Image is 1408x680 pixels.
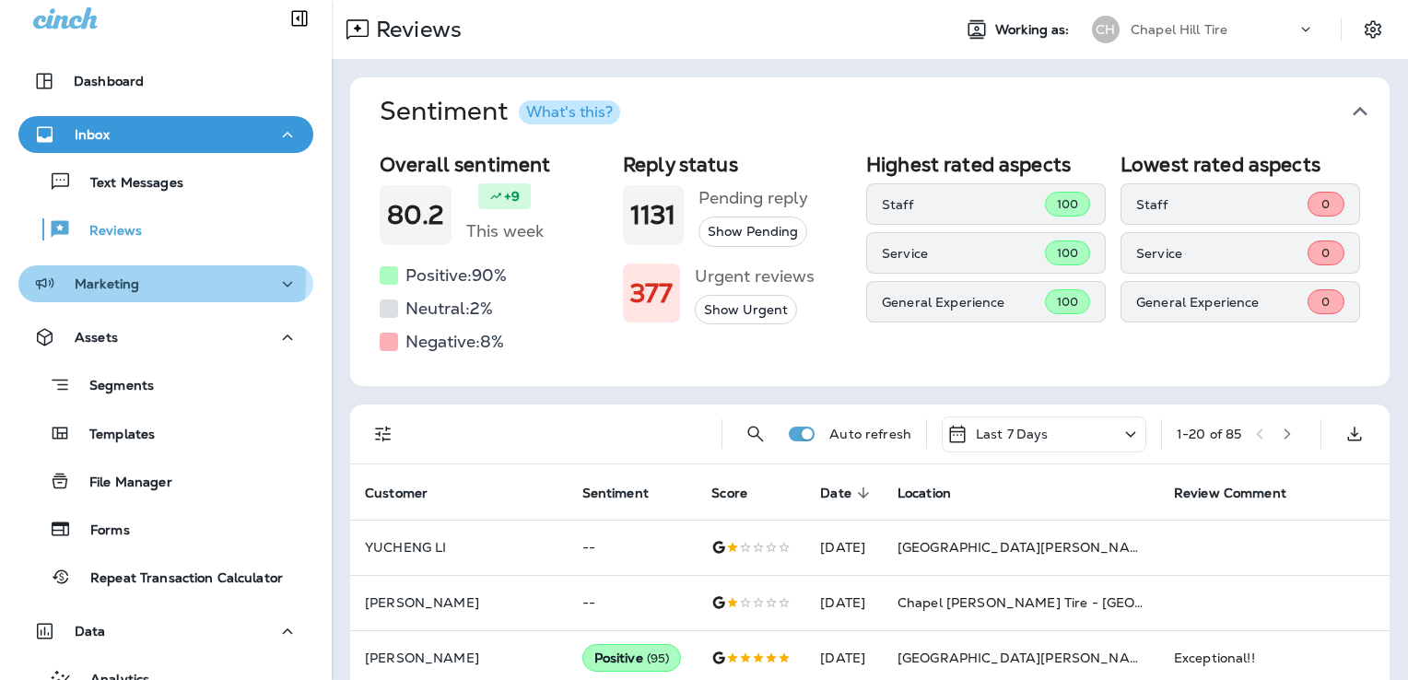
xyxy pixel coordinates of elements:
button: Templates [18,414,313,452]
button: Show Pending [698,217,807,247]
td: [DATE] [805,520,883,575]
div: SentimentWhat's this? [350,146,1390,386]
p: Auto refresh [829,427,911,441]
p: File Manager [71,475,172,492]
p: Chapel Hill Tire [1131,22,1227,37]
button: Show Urgent [695,295,797,325]
span: Customer [365,485,452,501]
button: Data [18,613,313,650]
p: Dashboard [74,74,144,88]
span: 100 [1057,245,1078,261]
span: Location [898,486,951,501]
span: [GEOGRAPHIC_DATA][PERSON_NAME] [GEOGRAPHIC_DATA] [898,539,1302,556]
p: Marketing [75,276,139,291]
td: -- [568,575,698,630]
p: Segments [71,378,154,396]
h5: Neutral: 2 % [405,294,493,323]
span: Review Comment [1174,486,1286,501]
button: Inbox [18,116,313,153]
div: 1 - 20 of 85 [1177,427,1241,441]
span: 100 [1057,196,1078,212]
button: File Manager [18,462,313,500]
button: Segments [18,365,313,404]
span: Score [711,485,771,501]
h5: Urgent reviews [695,262,815,291]
h5: This week [466,217,544,246]
p: Inbox [75,127,110,142]
span: Review Comment [1174,485,1310,501]
p: Forms [72,522,130,540]
td: -- [568,520,698,575]
span: 0 [1321,196,1330,212]
p: General Experience [1136,295,1308,310]
button: SentimentWhat's this? [365,77,1404,146]
div: Positive [582,644,682,672]
h5: Positive: 90 % [405,261,507,290]
span: ( 95 ) [647,651,670,666]
button: Dashboard [18,63,313,100]
span: Sentiment [582,485,673,501]
span: 0 [1321,245,1330,261]
h5: Negative: 8 % [405,327,504,357]
button: Search Reviews [737,416,774,452]
span: 0 [1321,294,1330,310]
h5: Pending reply [698,183,808,213]
span: 100 [1057,294,1078,310]
h2: Highest rated aspects [866,153,1106,176]
h2: Lowest rated aspects [1121,153,1360,176]
h1: 80.2 [387,200,444,230]
span: Working as: [995,22,1074,38]
button: Assets [18,319,313,356]
p: Staff [1136,197,1308,212]
button: Marketing [18,265,313,302]
button: Filters [365,416,402,452]
p: +9 [504,187,520,205]
p: Data [75,624,106,639]
p: Reviews [71,223,142,240]
span: Sentiment [582,486,649,501]
span: [GEOGRAPHIC_DATA][PERSON_NAME] Tire - [GEOGRAPHIC_DATA] [898,650,1340,666]
span: Score [711,486,747,501]
span: Date [820,485,875,501]
p: General Experience [882,295,1045,310]
p: Reviews [369,16,462,43]
h1: Sentiment [380,96,620,127]
td: [DATE] [805,575,883,630]
p: Service [1136,246,1308,261]
h1: 377 [630,278,673,309]
span: Date [820,486,851,501]
div: What's this? [526,105,613,120]
div: CH [1092,16,1120,43]
p: Templates [71,427,155,444]
p: Last 7 Days [976,427,1049,441]
span: Chapel [PERSON_NAME] Tire - [GEOGRAPHIC_DATA] [898,594,1245,611]
span: Customer [365,486,428,501]
h1: 1131 [630,200,676,230]
p: Service [882,246,1045,261]
button: Repeat Transaction Calculator [18,557,313,596]
h2: Reply status [623,153,851,176]
button: Forms [18,510,313,548]
button: Export as CSV [1336,416,1373,452]
button: Settings [1356,13,1390,46]
h2: Overall sentiment [380,153,608,176]
button: Text Messages [18,162,313,201]
p: YUCHENG LI [365,540,553,555]
p: [PERSON_NAME] [365,595,553,610]
p: Text Messages [72,175,183,193]
button: What's this? [519,100,620,124]
button: Reviews [18,210,313,249]
p: Staff [882,197,1045,212]
span: Location [898,485,975,501]
p: Repeat Transaction Calculator [72,570,283,588]
p: Assets [75,330,118,345]
p: [PERSON_NAME] [365,651,553,665]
